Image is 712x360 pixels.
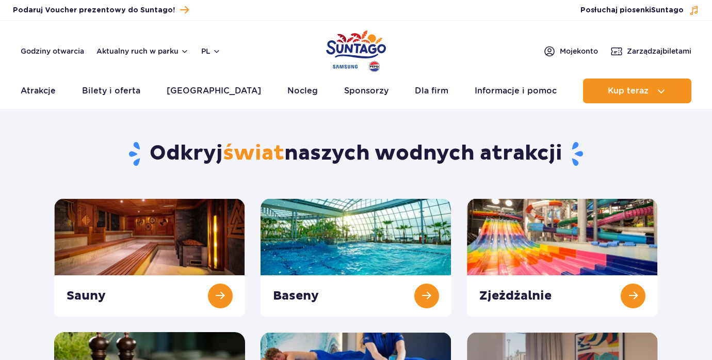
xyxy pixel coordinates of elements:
a: Mojekonto [543,45,598,57]
a: Bilety i oferta [82,79,140,103]
a: Nocleg [287,79,318,103]
span: Suntago [651,7,684,14]
span: Kup teraz [608,86,649,96]
button: Posłuchaj piosenkiSuntago [580,5,699,15]
a: Zarządzajbiletami [610,45,691,57]
a: Dla firm [415,79,448,103]
a: [GEOGRAPHIC_DATA] [167,79,261,103]
button: Aktualny ruch w parku [96,47,189,55]
span: Posłuchaj piosenki [580,5,684,15]
span: Moje konto [560,46,598,56]
span: świat [223,140,284,166]
button: pl [201,46,221,56]
h1: Odkryj naszych wodnych atrakcji [54,140,658,167]
span: Podaruj Voucher prezentowy do Suntago! [13,5,175,15]
button: Kup teraz [583,79,691,103]
a: Godziny otwarcia [21,46,84,56]
a: Park of Poland [326,26,386,73]
a: Informacje i pomoc [475,79,557,103]
a: Atrakcje [21,79,56,103]
a: Podaruj Voucher prezentowy do Suntago! [13,3,189,17]
a: Sponsorzy [344,79,389,103]
span: Zarządzaj biletami [627,46,691,56]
